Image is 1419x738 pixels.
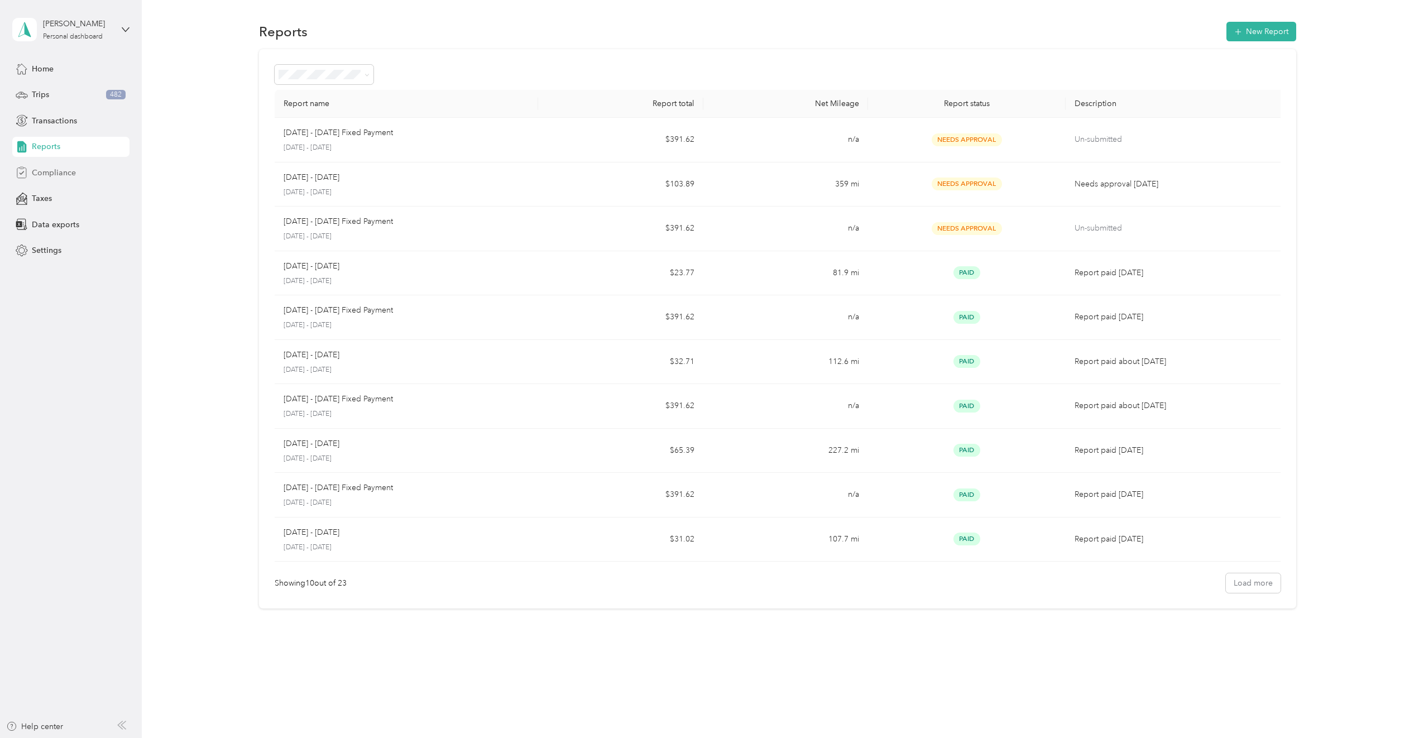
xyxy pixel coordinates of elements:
[6,721,63,732] button: Help center
[703,90,868,118] th: Net Mileage
[32,141,60,152] span: Reports
[932,178,1002,190] span: Needs Approval
[32,219,79,231] span: Data exports
[32,89,49,100] span: Trips
[538,90,703,118] th: Report total
[284,543,529,553] p: [DATE] - [DATE]
[259,26,308,37] h1: Reports
[1066,90,1286,118] th: Description
[32,193,52,204] span: Taxes
[953,400,980,413] span: Paid
[1075,444,1277,457] p: Report paid [DATE]
[538,429,703,473] td: $65.39
[284,482,393,494] p: [DATE] - [DATE] Fixed Payment
[538,384,703,429] td: $391.62
[703,162,868,207] td: 359 mi
[953,488,980,501] span: Paid
[284,171,339,184] p: [DATE] - [DATE]
[538,118,703,162] td: $391.62
[538,295,703,340] td: $391.62
[538,473,703,517] td: $391.62
[538,207,703,251] td: $391.62
[1075,178,1277,190] p: Needs approval [DATE]
[43,33,103,40] div: Personal dashboard
[538,162,703,207] td: $103.89
[32,167,76,179] span: Compliance
[1226,22,1296,41] button: New Report
[953,444,980,457] span: Paid
[284,215,393,228] p: [DATE] - [DATE] Fixed Payment
[1226,573,1281,593] button: Load more
[284,320,529,330] p: [DATE] - [DATE]
[1075,222,1277,234] p: Un-submitted
[953,355,980,368] span: Paid
[284,127,393,139] p: [DATE] - [DATE] Fixed Payment
[284,409,529,419] p: [DATE] - [DATE]
[877,99,1057,108] div: Report status
[106,90,126,100] span: 482
[284,349,339,361] p: [DATE] - [DATE]
[284,143,529,153] p: [DATE] - [DATE]
[284,276,529,286] p: [DATE] - [DATE]
[703,118,868,162] td: n/a
[284,188,529,198] p: [DATE] - [DATE]
[703,207,868,251] td: n/a
[284,232,529,242] p: [DATE] - [DATE]
[703,340,868,385] td: 112.6 mi
[284,304,393,317] p: [DATE] - [DATE] Fixed Payment
[703,384,868,429] td: n/a
[538,517,703,562] td: $31.02
[1075,133,1277,146] p: Un-submitted
[953,266,980,279] span: Paid
[953,311,980,324] span: Paid
[284,260,339,272] p: [DATE] - [DATE]
[275,90,538,118] th: Report name
[1075,533,1277,545] p: Report paid [DATE]
[932,222,1002,235] span: Needs Approval
[932,133,1002,146] span: Needs Approval
[32,115,77,127] span: Transactions
[703,517,868,562] td: 107.7 mi
[703,295,868,340] td: n/a
[32,63,54,75] span: Home
[284,498,529,508] p: [DATE] - [DATE]
[538,340,703,385] td: $32.71
[284,393,393,405] p: [DATE] - [DATE] Fixed Payment
[284,526,339,539] p: [DATE] - [DATE]
[284,454,529,464] p: [DATE] - [DATE]
[953,533,980,545] span: Paid
[703,473,868,517] td: n/a
[703,251,868,296] td: 81.9 mi
[1075,400,1277,412] p: Report paid about [DATE]
[284,365,529,375] p: [DATE] - [DATE]
[43,18,113,30] div: [PERSON_NAME]
[1075,311,1277,323] p: Report paid [DATE]
[1075,267,1277,279] p: Report paid [DATE]
[1075,488,1277,501] p: Report paid [DATE]
[284,438,339,450] p: [DATE] - [DATE]
[275,577,347,589] div: Showing 10 out of 23
[538,251,703,296] td: $23.77
[703,429,868,473] td: 227.2 mi
[1075,356,1277,368] p: Report paid about [DATE]
[1356,675,1419,738] iframe: Everlance-gr Chat Button Frame
[32,245,61,256] span: Settings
